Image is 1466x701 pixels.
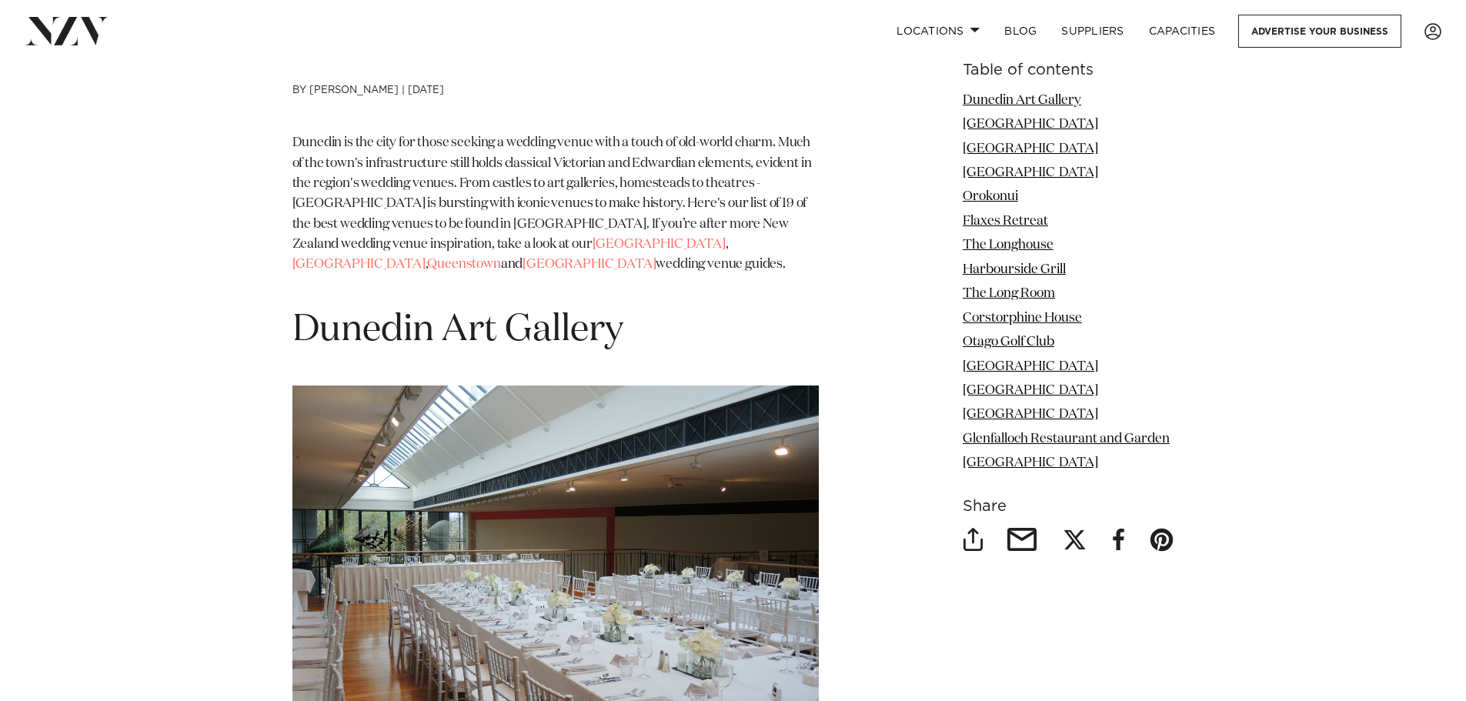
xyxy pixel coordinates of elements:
a: [GEOGRAPHIC_DATA] [963,409,1098,422]
a: Queenstown [427,258,500,271]
a: The Long Room [963,288,1055,301]
a: SUPPLIERS [1049,15,1136,48]
a: [GEOGRAPHIC_DATA] [963,166,1098,179]
h6: Share [963,499,1174,515]
a: Capacities [1137,15,1228,48]
a: Otago Golf Club [963,335,1054,349]
a: [GEOGRAPHIC_DATA] [292,258,426,271]
h4: by [PERSON_NAME] | [DATE] [292,85,819,134]
a: [GEOGRAPHIC_DATA] [963,360,1098,373]
a: [GEOGRAPHIC_DATA] [593,238,726,251]
a: [GEOGRAPHIC_DATA] [963,142,1098,155]
a: Glenfalloch Restaurant and Garden [963,432,1170,446]
a: [GEOGRAPHIC_DATA] [963,457,1098,470]
h6: Table of contents [963,62,1174,78]
a: BLOG [992,15,1049,48]
a: Dunedin Art Gallery [963,94,1081,107]
a: [GEOGRAPHIC_DATA] [963,118,1098,131]
h1: Dunedin Art Gallery [292,306,819,355]
img: nzv-logo.png [25,17,109,45]
a: Corstorphine House [963,312,1082,325]
a: Advertise your business [1238,15,1401,48]
a: [GEOGRAPHIC_DATA] [523,258,656,271]
a: Locations [884,15,992,48]
p: Dunedin is the city for those seeking a wedding venue with a touch of old-world charm. Much of th... [292,133,819,275]
a: The Longhouse [963,239,1054,252]
a: Flaxes Retreat [963,215,1048,228]
a: Orokonui [963,191,1018,204]
a: [GEOGRAPHIC_DATA] [963,384,1098,397]
a: Harbourside Grill [963,263,1066,276]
